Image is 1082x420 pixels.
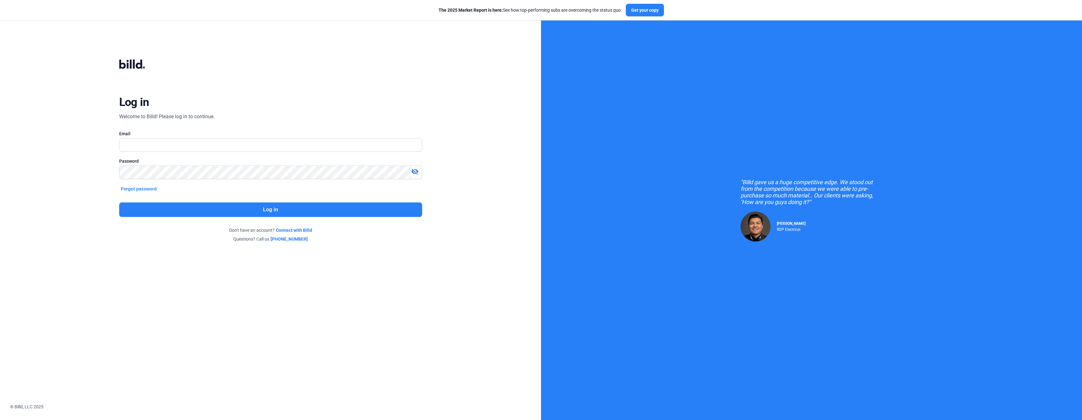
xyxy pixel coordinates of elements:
div: Don't have an account? [119,227,422,233]
button: Get your copy [626,4,664,16]
mat-icon: visibility_off [411,168,419,175]
div: Email [119,131,422,137]
div: Password [119,158,422,164]
span: [PERSON_NAME] [777,221,806,226]
button: Log in [119,202,422,217]
img: Raul Pacheco [741,212,771,242]
span: The 2025 Market Report is here: [439,8,503,13]
div: Log in [119,95,149,109]
div: Questions? Call us [119,236,422,242]
div: "Billd gave us a huge competitive edge. We stood out from the competition because we were able to... [741,179,882,205]
div: Welcome to Billd! Please log in to continue. [119,113,215,120]
div: See how top-performing subs are overcoming the status quo. [439,7,622,13]
a: Connect with Billd [276,227,312,233]
button: Forgot password [119,185,159,192]
a: [PHONE_NUMBER] [270,236,308,242]
div: RDP Electrical [777,226,806,232]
